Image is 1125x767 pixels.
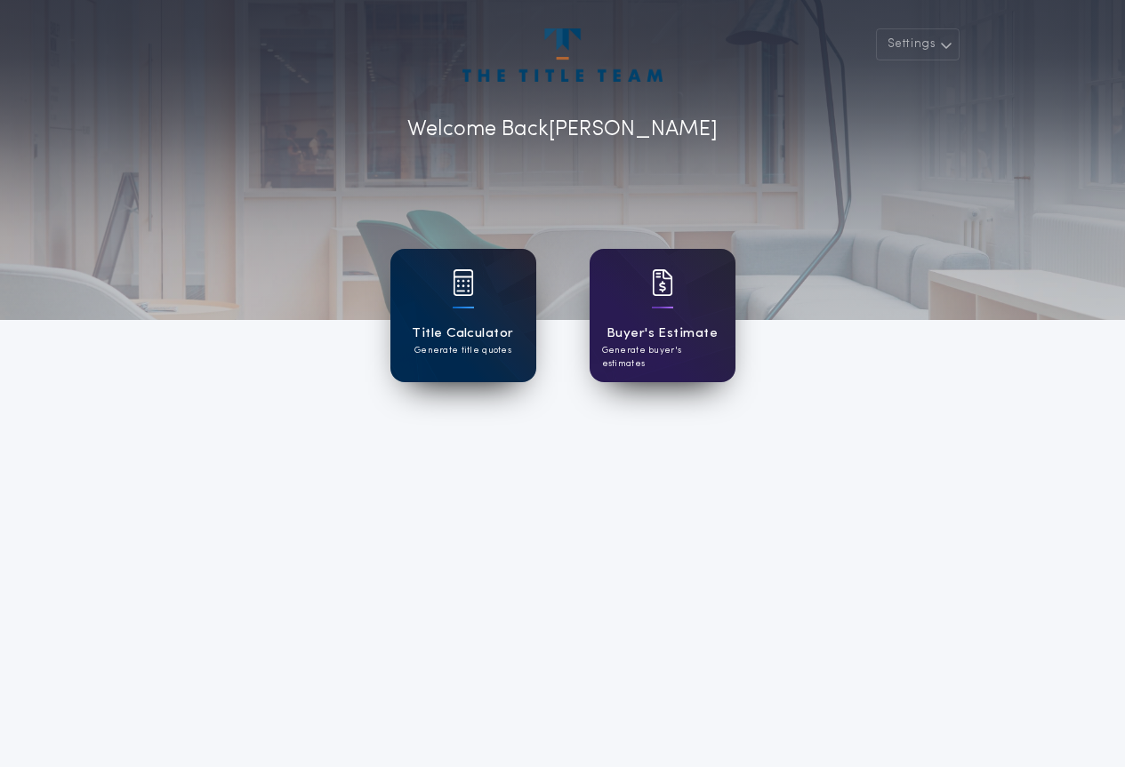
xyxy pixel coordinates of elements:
[607,324,718,344] h1: Buyer's Estimate
[407,114,718,146] p: Welcome Back [PERSON_NAME]
[462,28,662,82] img: account-logo
[652,269,673,296] img: card icon
[590,249,735,382] a: card iconBuyer's EstimateGenerate buyer's estimates
[390,249,536,382] a: card iconTitle CalculatorGenerate title quotes
[453,269,474,296] img: card icon
[602,344,723,371] p: Generate buyer's estimates
[414,344,511,357] p: Generate title quotes
[876,28,960,60] button: Settings
[412,324,513,344] h1: Title Calculator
